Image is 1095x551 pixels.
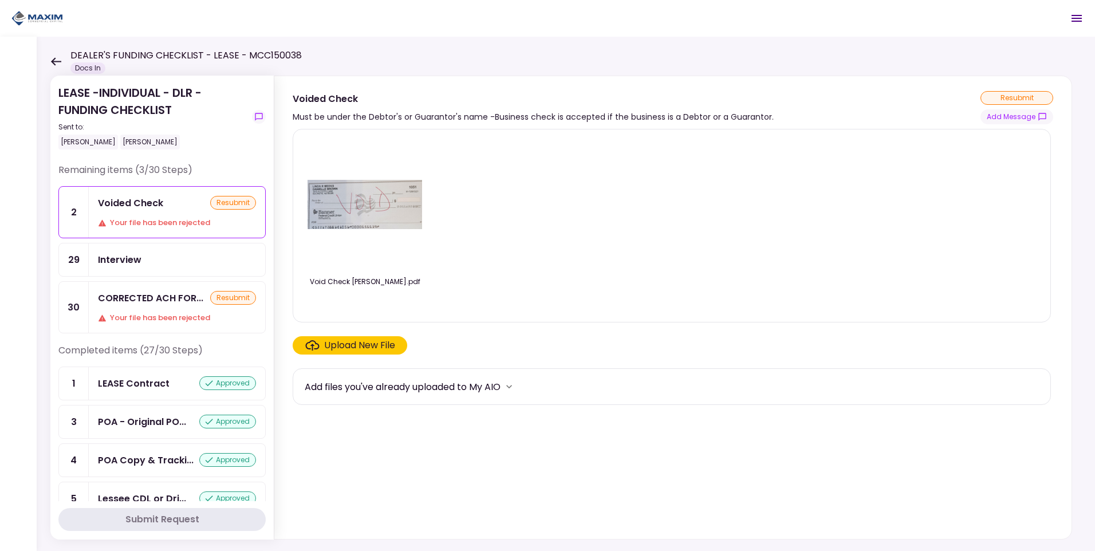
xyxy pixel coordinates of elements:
[58,405,266,439] a: 3POA - Original POA (not CA or GA)approved
[125,513,199,526] div: Submit Request
[59,282,89,333] div: 30
[293,110,774,124] div: Must be under the Debtor's or Guarantor's name -Business check is accepted if the business is a D...
[58,122,247,132] div: Sent to:
[274,76,1072,540] div: Voided CheckMust be under the Debtor's or Guarantor's name -Business check is accepted if the bus...
[501,378,518,395] button: more
[58,443,266,477] a: 4POA Copy & Tracking Receiptapproved
[59,367,89,400] div: 1
[59,444,89,477] div: 4
[305,380,501,394] div: Add files you've already uploaded to My AIO
[210,196,256,210] div: resubmit
[98,196,163,210] div: Voided Check
[252,110,266,124] button: show-messages
[199,376,256,390] div: approved
[980,91,1053,105] div: resubmit
[98,217,256,229] div: Your file has been rejected
[58,281,266,333] a: 30CORRECTED ACH FORM - via DocuSignresubmitYour file has been rejected
[305,277,425,287] div: Void Check Linda R Meeks.pdf
[293,336,407,355] span: Click here to upload the required document
[199,453,256,467] div: approved
[58,135,118,149] div: [PERSON_NAME]
[324,339,395,352] div: Upload New File
[980,109,1053,124] button: show-messages
[70,49,302,62] h1: DEALER'S FUNDING CHECKLIST - LEASE - MCC150038
[98,453,194,467] div: POA Copy & Tracking Receipt
[58,163,266,186] div: Remaining items (3/30 Steps)
[199,491,256,505] div: approved
[120,135,180,149] div: [PERSON_NAME]
[58,344,266,367] div: Completed items (27/30 Steps)
[98,291,203,305] div: CORRECTED ACH FORM - via DocuSign
[59,406,89,438] div: 3
[59,243,89,276] div: 29
[293,92,774,106] div: Voided Check
[199,415,256,428] div: approved
[58,84,247,149] div: LEASE -INDIVIDUAL - DLR - FUNDING CHECKLIST
[98,491,186,506] div: Lessee CDL or Driver License
[58,508,266,531] button: Submit Request
[11,10,63,27] img: Partner icon
[98,312,256,324] div: Your file has been rejected
[98,415,186,429] div: POA - Original POA (not CA or GA)
[58,243,266,277] a: 29Interview
[1063,5,1090,32] button: Open menu
[98,253,141,267] div: Interview
[98,376,170,391] div: LEASE Contract
[59,482,89,515] div: 5
[210,291,256,305] div: resubmit
[58,367,266,400] a: 1LEASE Contractapproved
[58,482,266,515] a: 5Lessee CDL or Driver Licenseapproved
[70,62,105,74] div: Docs In
[59,187,89,238] div: 2
[58,186,266,238] a: 2Voided CheckresubmitYour file has been rejected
